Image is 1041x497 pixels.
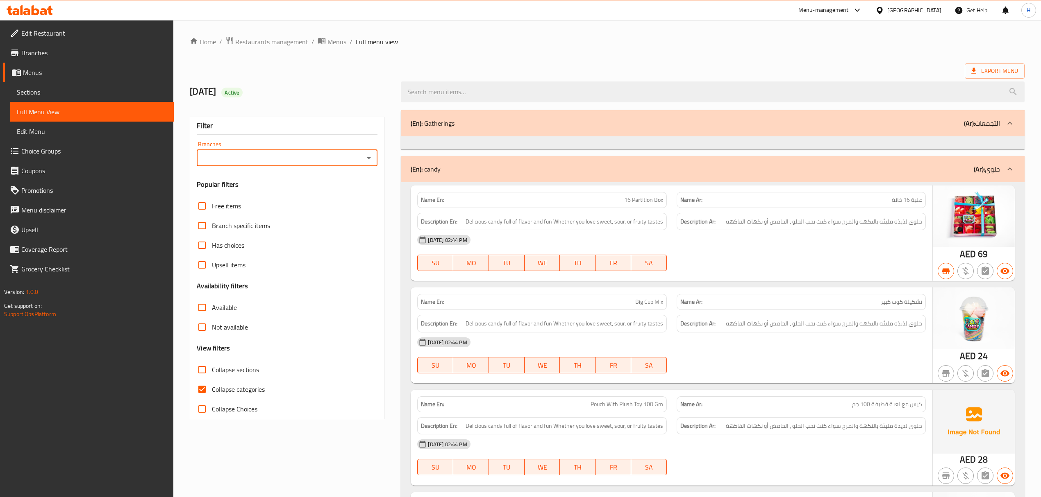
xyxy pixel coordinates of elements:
[3,181,174,200] a: Promotions
[363,152,375,164] button: Open
[212,240,244,250] span: Has choices
[560,357,596,373] button: TH
[599,359,628,371] span: FR
[631,255,667,271] button: SA
[525,255,560,271] button: WE
[411,118,455,128] p: Gatherings
[960,246,976,262] span: AED
[10,122,174,141] a: Edit Menu
[421,319,457,329] strong: Description En:
[3,23,174,43] a: Edit Restaurant
[528,359,557,371] span: WE
[978,348,988,364] span: 24
[596,357,631,373] button: FR
[680,400,702,409] strong: Name Ar:
[311,37,314,47] li: /
[938,365,954,382] button: Not branch specific item
[492,257,521,269] span: TU
[21,28,167,38] span: Edit Restaurant
[563,257,592,269] span: TH
[417,357,453,373] button: SU
[3,63,174,82] a: Menus
[977,263,993,279] button: Not has choices
[3,220,174,239] a: Upsell
[356,37,398,47] span: Full menu view
[3,141,174,161] a: Choice Groups
[401,136,1024,149] div: (En): Gatherings(Ar):التجمعات
[425,236,470,244] span: [DATE] 02:44 PM
[401,156,1024,182] div: (En): candy(Ar):حلوى
[219,37,222,47] li: /
[938,468,954,484] button: Not branch specific item
[10,102,174,122] a: Full Menu View
[726,421,922,431] span: حلوى لذيذة مليئة بالنكهة والمرح سواء كنت تحب الحلو , الحامض أو نكهات الفاكهة
[960,452,976,468] span: AED
[197,117,377,135] div: Filter
[3,239,174,259] a: Coverage Report
[964,118,1000,128] p: التجمعات
[4,309,56,319] a: Support.OpsPlatform
[401,81,1024,102] input: search
[17,127,167,136] span: Edit Menu
[892,196,922,204] span: علبة 16 خانة
[489,255,525,271] button: TU
[21,48,167,58] span: Branches
[957,468,974,484] button: Purchased item
[965,63,1025,79] span: Export Menu
[197,281,248,291] h3: Availability filters
[221,89,243,97] span: Active
[225,36,308,47] a: Restaurants management
[21,244,167,254] span: Coverage Report
[978,246,988,262] span: 69
[235,37,308,47] span: Restaurants management
[25,287,38,297] span: 1.0.0
[421,196,444,204] strong: Name En:
[4,287,24,297] span: Version:
[680,196,702,204] strong: Name Ar:
[560,459,596,475] button: TH
[21,166,167,176] span: Coupons
[978,452,988,468] span: 28
[528,257,557,269] span: WE
[1027,6,1030,15] span: H
[466,421,663,431] span: Delicious candy full of flavor and fun Whether you love sweet, sour, or fruity tastes
[974,163,985,175] b: (Ar):
[21,205,167,215] span: Menu disclaimer
[421,461,450,473] span: SU
[23,68,167,77] span: Menus
[421,421,457,431] strong: Description En:
[421,359,450,371] span: SU
[852,400,922,409] span: كيس مع لعبة قطيفة 100 جم
[528,461,557,473] span: WE
[887,6,941,15] div: [GEOGRAPHIC_DATA]
[599,257,628,269] span: FR
[190,86,391,98] h2: [DATE]
[466,217,663,227] span: Delicious candy full of flavor and fun Whether you love sweet, sour, or fruity tastes
[212,384,265,394] span: Collapse categories
[212,404,257,414] span: Collapse Choices
[421,298,444,306] strong: Name En:
[726,217,922,227] span: حلوى لذيذة مليئة بالنكهة والمرح سواء كنت تحب الحلو , الحامض أو نكهات الفاكهة
[457,359,486,371] span: MO
[212,221,270,230] span: Branch specific items
[21,185,167,195] span: Promotions
[977,468,993,484] button: Not has choices
[957,365,974,382] button: Purchased item
[425,339,470,346] span: [DATE] 02:44 PM
[798,5,849,15] div: Menu-management
[489,357,525,373] button: TU
[634,461,664,473] span: SA
[957,263,974,279] button: Purchased item
[466,319,663,329] span: Delicious candy full of flavor and fun Whether you love sweet, sour, or fruity tastes
[197,343,230,353] h3: View filters
[453,357,489,373] button: MO
[453,459,489,475] button: MO
[634,257,664,269] span: SA
[401,110,1024,136] div: (En): Gatherings(Ar):التجمعات
[933,185,1015,247] img: 16_partition_box638949267281003858.jpg
[421,217,457,227] strong: Description En:
[680,319,716,329] strong: Description Ar:
[411,163,423,175] b: (En):
[3,259,174,279] a: Grocery Checklist
[212,260,245,270] span: Upsell items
